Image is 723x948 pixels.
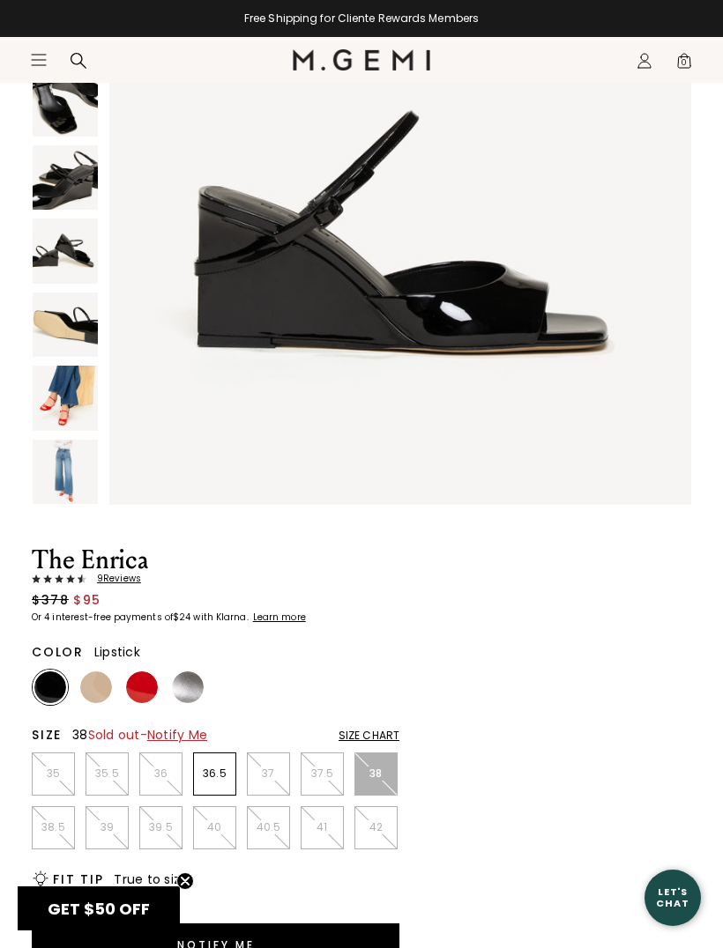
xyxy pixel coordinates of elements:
[140,820,182,834] p: 39.5
[193,611,250,624] klarna-placement-style-body: with Klarna
[253,611,306,624] klarna-placement-style-cta: Learn more
[675,56,693,73] span: 0
[173,611,190,624] klarna-placement-style-amount: $24
[194,767,235,781] p: 36.5
[33,218,98,284] img: The Enrica
[114,870,188,888] span: True to size
[30,51,48,69] button: Open site menu
[339,729,399,743] div: Size Chart
[32,611,173,624] klarna-placement-style-body: Or 4 interest-free payments of
[355,767,397,781] p: 38
[32,574,399,584] a: 9Reviews
[94,643,140,661] span: Lipstick
[140,767,182,781] p: 36
[302,767,343,781] p: 37.5
[33,293,98,358] img: The Enrica
[73,591,101,609] span: $95
[80,671,112,703] img: Sand
[53,872,103,886] h2: Fit Tip
[33,440,98,505] img: The Enrica
[33,145,98,211] img: The Enrica
[86,767,128,781] p: 35.5
[32,547,399,574] h1: The Enrica
[172,671,204,703] img: Silver
[302,820,343,834] p: 41
[293,49,431,70] img: M.Gemi
[194,820,235,834] p: 40
[176,872,194,890] button: Close teaser
[32,728,62,742] h2: Size
[33,820,74,834] p: 38.5
[72,726,207,744] span: 38
[32,591,69,609] span: $378
[18,886,180,930] div: GET $50 OFFClose teaser
[32,645,84,659] h2: Color
[248,767,289,781] p: 37
[33,366,98,431] img: The Enrica
[355,820,397,834] p: 42
[86,820,128,834] p: 39
[248,820,289,834] p: 40.5
[126,671,158,703] img: Lipstick
[88,726,208,744] span: Sold out -
[34,671,66,703] img: Black
[147,726,207,744] span: Notify Me
[645,886,701,908] div: Let's Chat
[86,574,141,584] span: 9 Review s
[251,612,306,623] a: Learn more
[33,767,74,781] p: 35
[48,898,150,920] span: GET $50 OFF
